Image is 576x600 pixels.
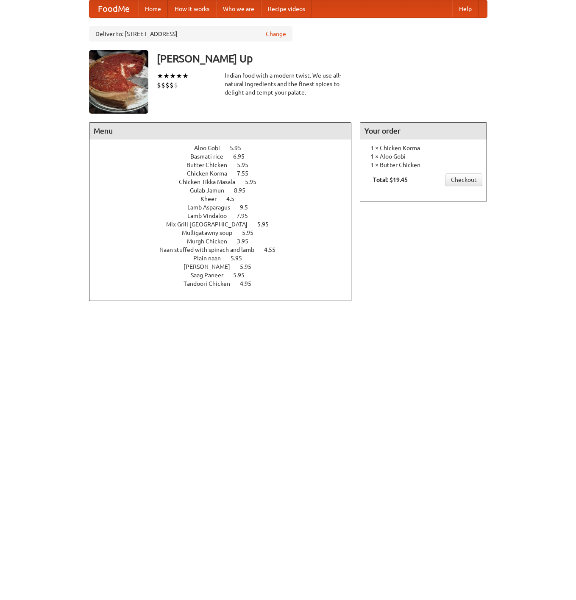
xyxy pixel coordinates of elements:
[190,153,260,160] a: Basmati rice 6.95
[138,0,168,17] a: Home
[157,71,163,81] li: ★
[157,50,487,67] h3: [PERSON_NAME] Up
[159,246,291,253] a: Naan stuffed with spinach and lamb 4.55
[184,263,267,270] a: [PERSON_NAME] 5.95
[194,145,228,151] span: Aloo Gobi
[190,153,232,160] span: Basmati rice
[240,280,260,287] span: 4.95
[245,179,265,185] span: 5.95
[233,272,253,279] span: 5.95
[187,238,236,245] span: Murgh Chicken
[182,229,241,236] span: Mulligatawny soup
[264,246,284,253] span: 4.55
[187,212,264,219] a: Lamb Vindaloo 7.95
[165,81,170,90] li: $
[200,195,250,202] a: Kheer 4.5
[161,81,165,90] li: $
[266,30,286,38] a: Change
[225,71,352,97] div: Indian food with a modern twist. We use all-natural ingredients and the finest spices to delight ...
[179,179,244,185] span: Chicken Tikka Masala
[174,81,178,90] li: $
[365,152,482,161] li: 1 × Aloo Gobi
[233,153,253,160] span: 6.95
[452,0,479,17] a: Help
[187,238,264,245] a: Murgh Chicken 3.95
[182,71,189,81] li: ★
[242,229,262,236] span: 5.95
[163,71,170,81] li: ★
[170,81,174,90] li: $
[89,26,292,42] div: Deliver to: [STREET_ADDRESS]
[237,238,257,245] span: 3.95
[240,204,256,211] span: 9.5
[159,246,263,253] span: Naan stuffed with spinach and lamb
[186,162,236,168] span: Butter Chicken
[216,0,261,17] a: Who we are
[237,170,257,177] span: 7.55
[89,50,148,114] img: angular.jpg
[231,255,250,262] span: 5.95
[166,221,284,228] a: Mix Grill [GEOGRAPHIC_DATA] 5.95
[191,272,260,279] a: Saag Paneer 5.95
[373,176,408,183] b: Total: $19.45
[257,221,277,228] span: 5.95
[365,144,482,152] li: 1 × Chicken Korma
[193,255,229,262] span: Plain naan
[168,0,216,17] a: How it works
[193,255,258,262] a: Plain naan 5.95
[166,221,256,228] span: Mix Grill [GEOGRAPHIC_DATA]
[184,263,239,270] span: [PERSON_NAME]
[157,81,161,90] li: $
[365,161,482,169] li: 1 × Butter Chicken
[234,187,254,194] span: 8.95
[194,145,257,151] a: Aloo Gobi 5.95
[226,195,243,202] span: 4.5
[190,187,261,194] a: Gulab Jamun 8.95
[360,123,487,140] h4: Your order
[89,123,351,140] h4: Menu
[89,0,138,17] a: FoodMe
[187,212,235,219] span: Lamb Vindaloo
[200,195,225,202] span: Kheer
[187,170,264,177] a: Chicken Korma 7.55
[237,212,256,219] span: 7.95
[170,71,176,81] li: ★
[261,0,312,17] a: Recipe videos
[445,173,482,186] a: Checkout
[230,145,250,151] span: 5.95
[191,272,232,279] span: Saag Paneer
[187,204,239,211] span: Lamb Asparagus
[187,170,236,177] span: Chicken Korma
[187,204,264,211] a: Lamb Asparagus 9.5
[176,71,182,81] li: ★
[237,162,257,168] span: 5.95
[186,162,264,168] a: Butter Chicken 5.95
[179,179,272,185] a: Chicken Tikka Masala 5.95
[184,280,239,287] span: Tandoori Chicken
[240,263,260,270] span: 5.95
[184,280,267,287] a: Tandoori Chicken 4.95
[182,229,269,236] a: Mulligatawny soup 5.95
[190,187,233,194] span: Gulab Jamun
